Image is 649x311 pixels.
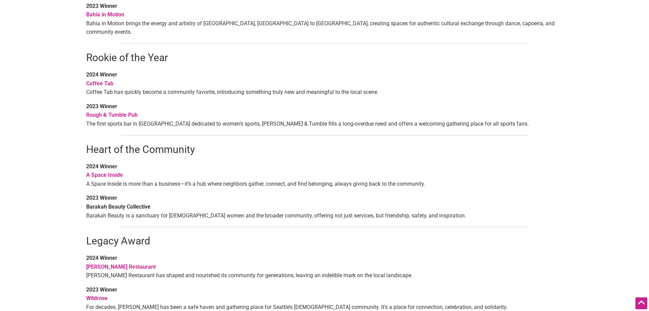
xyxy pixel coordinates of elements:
[86,234,563,248] h2: Legacy Award
[86,102,563,128] p: The first sports bar in [GEOGRAPHIC_DATA] dedicated to women’s sports, [PERSON_NAME] & Tumble fil...
[86,172,123,178] a: A Space Inside
[86,194,563,220] p: Barakah Beauty is a sanctuary for [DEMOGRAPHIC_DATA] women and the broader community, offering no...
[86,2,563,37] p: Bahia in Motion brings the energy and artistry of [GEOGRAPHIC_DATA], [GEOGRAPHIC_DATA] to [GEOGRA...
[86,70,563,97] p: Coffee Tab has quickly become a community favorite, introducing something truly new and meaningfu...
[86,162,563,188] p: A Space Inside is more than a business—it’s a hub where neighbors gather, connect, and find belon...
[86,80,113,87] a: Coffee Tab
[86,286,117,293] strong: 2023 Winner
[86,254,563,280] p: [PERSON_NAME] Restaurant has shaped and nourished its community for generations, leaving an indel...
[86,195,117,201] strong: 2023 Winner
[86,163,117,170] strong: 2024 Winner
[86,264,156,270] a: [PERSON_NAME] Restaurant
[86,71,117,78] strong: 2024 Winner
[86,11,124,18] a: Bahia in Motion
[635,297,647,309] div: Scroll Back to Top
[86,112,138,118] a: Rough & Tumble Pub
[86,51,563,65] h2: Rookie of the Year
[86,295,108,301] a: Wildrose
[86,3,117,9] strong: 2023 Winner
[86,103,117,110] strong: 2023 Winner
[86,203,151,210] strong: Barakah Beauty Collective
[86,255,117,261] strong: 2024 Winner
[86,142,563,157] h2: Heart of the Community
